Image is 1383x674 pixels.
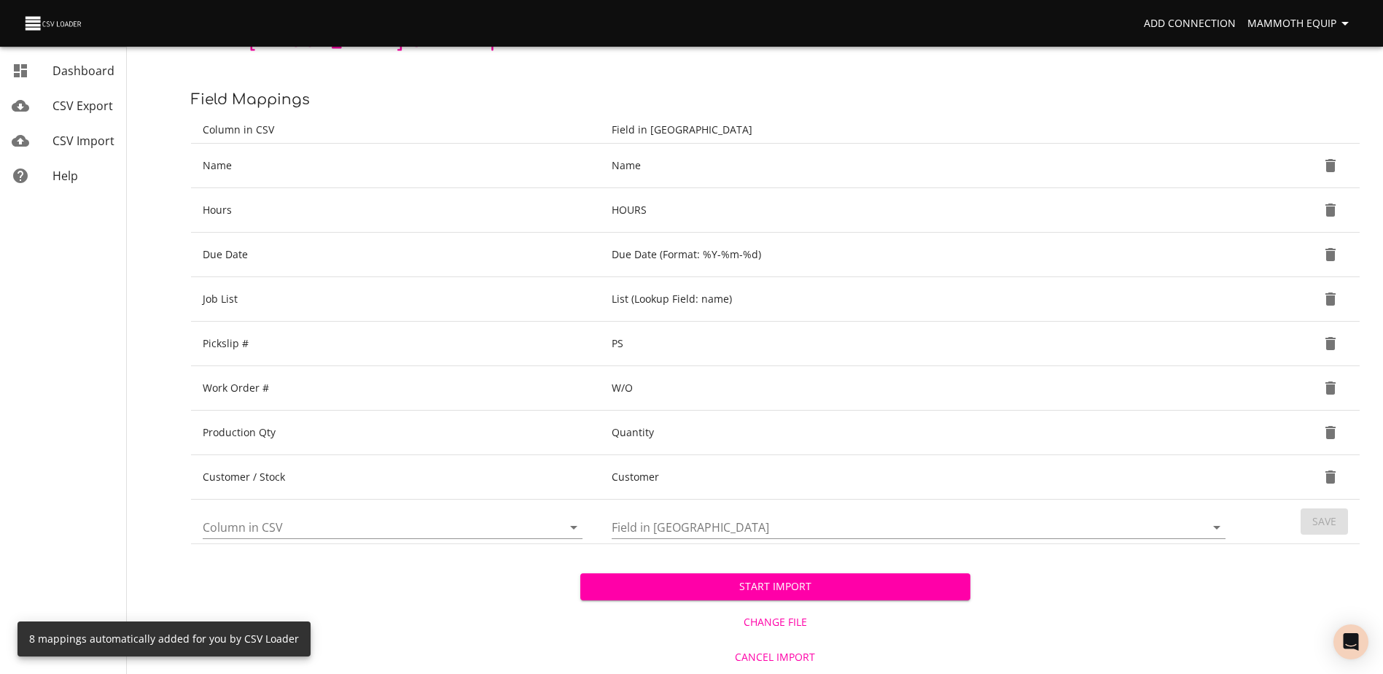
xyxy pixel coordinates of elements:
[600,277,1243,322] td: List (Lookup Field: name)
[580,573,970,600] button: Start Import
[586,648,964,667] span: Cancel Import
[1242,10,1360,37] button: Mammoth Equip
[52,98,113,114] span: CSV Export
[1313,371,1348,406] button: Delete
[52,63,114,79] span: Dashboard
[600,366,1243,411] td: W/O
[592,578,958,596] span: Start Import
[191,117,600,144] th: Column in CSV
[580,609,970,636] button: Change File
[1313,282,1348,317] button: Delete
[1207,517,1227,538] button: Open
[1313,460,1348,495] button: Delete
[191,277,600,322] td: Job List
[52,133,114,149] span: CSV Import
[1313,193,1348,228] button: Delete
[1144,15,1236,33] span: Add Connection
[600,233,1243,277] td: Due Date (Format: %Y-%m-%d)
[1247,15,1354,33] span: Mammoth Equip
[1313,237,1348,272] button: Delete
[1313,148,1348,183] button: Delete
[191,233,600,277] td: Due Date
[1313,326,1348,361] button: Delete
[191,188,600,233] td: Hours
[1138,10,1242,37] a: Add Connection
[52,168,78,184] span: Help
[191,455,600,500] td: Customer / Stock
[191,144,600,188] td: Name
[600,188,1243,233] td: HOURS
[191,322,600,366] td: Pickslip #
[1313,415,1348,450] button: Delete
[586,613,964,632] span: Change File
[600,455,1243,500] td: Customer
[191,366,600,411] td: Work Order #
[564,517,584,538] button: Open
[191,411,600,455] td: Production Qty
[191,91,310,108] span: Field Mappings
[600,117,1243,144] th: Field in [GEOGRAPHIC_DATA]
[29,626,299,652] div: 8 mappings automatically added for you by CSV Loader
[580,644,970,671] button: Cancel Import
[600,144,1243,188] td: Name
[23,13,85,34] img: CSV Loader
[1333,624,1368,659] div: Open Intercom Messenger
[600,322,1243,366] td: PS
[600,411,1243,455] td: Quantity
